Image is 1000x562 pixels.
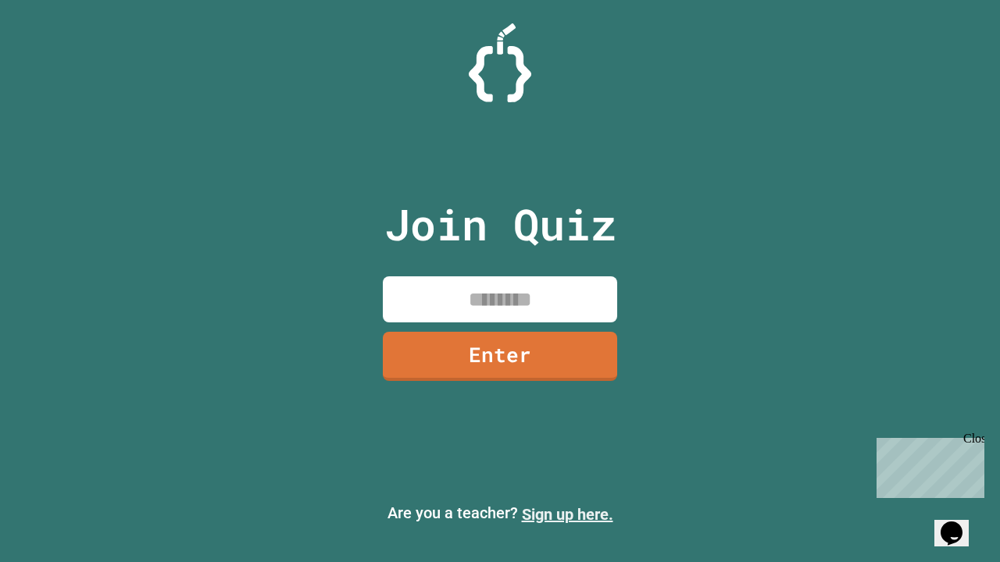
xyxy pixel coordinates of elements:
iframe: chat widget [870,432,984,498]
p: Are you a teacher? [12,501,987,526]
div: Chat with us now!Close [6,6,108,99]
a: Enter [383,332,617,381]
iframe: chat widget [934,500,984,546]
a: Sign up here. [522,505,613,524]
img: Logo.svg [469,23,531,102]
p: Join Quiz [384,192,616,257]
